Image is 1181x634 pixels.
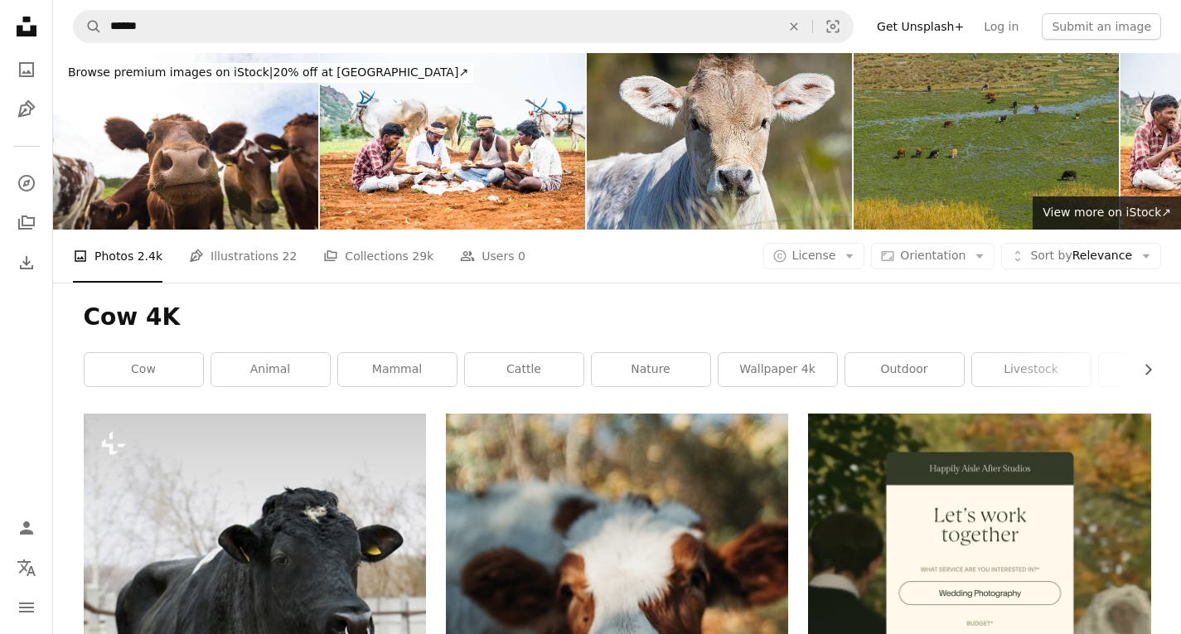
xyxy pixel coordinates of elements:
[972,353,1091,386] a: livestock
[84,302,1151,332] h1: Cow 4K
[1001,243,1161,269] button: Sort byRelevance
[465,353,583,386] a: cattle
[68,65,273,79] span: Browse premium images on iStock |
[518,247,525,265] span: 0
[900,249,966,262] span: Orientation
[813,11,853,42] button: Visual search
[854,53,1119,230] img: Cows on field
[10,53,43,86] a: Photos
[871,243,995,269] button: Orientation
[10,167,43,200] a: Explore
[10,206,43,240] a: Collections
[412,247,433,265] span: 29k
[73,10,854,43] form: Find visuals sitewide
[189,230,297,283] a: Illustrations 22
[792,249,836,262] span: License
[974,13,1029,40] a: Log in
[1030,249,1072,262] span: Sort by
[211,353,330,386] a: animal
[53,53,318,230] img: Funny cows portrait with a wide angle lens: crazy playful cattle
[85,353,203,386] a: cow
[68,65,468,79] span: 20% off at [GEOGRAPHIC_DATA] ↗
[460,230,525,283] a: Users 0
[338,353,457,386] a: mammal
[1042,13,1161,40] button: Submit an image
[10,93,43,126] a: Illustrations
[10,511,43,544] a: Log in / Sign up
[10,591,43,624] button: Menu
[592,353,710,386] a: nature
[10,551,43,584] button: Language
[845,353,964,386] a: outdoor
[587,53,852,230] img: Bruna dels Pirineus, breed of cattle from the south-eastern Pyrenees, portrait.
[1030,248,1132,264] span: Relevance
[53,53,483,93] a: Browse premium images on iStock|20% off at [GEOGRAPHIC_DATA]↗
[1033,196,1181,230] a: View more on iStock↗
[320,53,585,230] img: Group of farmers having lunch while sitting at farmland in front of cattle - concept of taking br...
[74,11,102,42] button: Search Unsplash
[283,247,298,265] span: 22
[323,230,433,283] a: Collections 29k
[867,13,974,40] a: Get Unsplash+
[1133,353,1151,386] button: scroll list to the right
[719,353,837,386] a: wallpaper 4k
[1043,206,1171,219] span: View more on iStock ↗
[776,11,812,42] button: Clear
[10,246,43,279] a: Download History
[763,243,865,269] button: License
